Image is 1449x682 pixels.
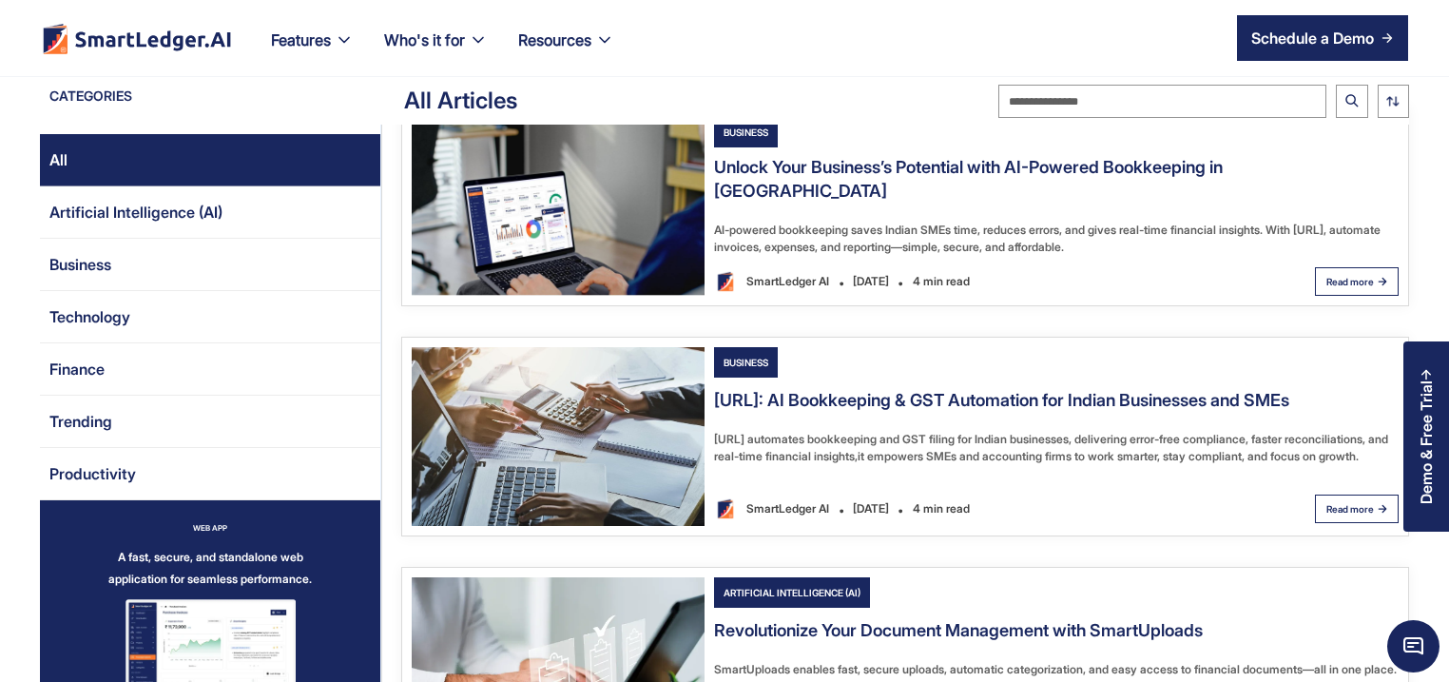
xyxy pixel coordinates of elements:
a: Trending [40,396,380,448]
div: . [898,263,903,300]
div: Resources [503,27,629,76]
div: CATEGORIES [40,87,132,115]
h4: [URL]: AI Bookkeeping & GST Automation for Indian Businesses and SMEs [714,388,1289,412]
div: All Articles [385,86,517,116]
a: Unlock Your Business’s Potential with AI-Powered Bookkeeping in [GEOGRAPHIC_DATA] [714,155,1399,212]
a: Business [714,347,960,378]
a: Productivity [40,448,380,500]
a: Schedule a Demo [1237,15,1408,61]
a: home [41,23,233,54]
div: Artificial Intelligence (AI) [714,577,870,608]
div: . [839,263,844,300]
div: WEB APP [193,519,227,536]
div: Trending [49,406,112,437]
div: Who's it for [384,27,465,53]
h4: Unlock Your Business’s Potential with AI-Powered Bookkeeping in [GEOGRAPHIC_DATA] [714,155,1399,203]
img: loop [1386,95,1400,106]
a: CATEGORIES [40,87,385,115]
img: arrow right icon [1381,32,1393,44]
img: arrow right [1378,504,1387,514]
div: 4 min read [903,266,979,297]
div: AI-powered bookkeeping saves Indian SMEs time, reduces errors, and gives real-time financial insi... [714,222,1399,256]
div: Business [714,117,778,147]
a: Finance [40,343,380,396]
div: Business [714,347,778,378]
span: Chat Widget [1387,620,1439,672]
a: Technology [40,291,380,343]
div: Artificial Intelligence (AI) [49,197,222,227]
a: [URL]: AI Bookkeeping & GST Automation for Indian Businesses and SMEs [714,388,1289,421]
div: SmartLedger AI [737,494,839,524]
div: 4 min read [903,494,979,524]
a: Revolutionize Your Document Management with SmartUploads [714,618,1203,652]
a: Business [40,239,380,291]
a: All [40,134,380,186]
div: Demo & Free Trial [1418,380,1435,504]
div: Features [271,27,331,53]
div: Schedule a Demo [1251,27,1374,49]
img: arrow right [1378,277,1387,286]
div: Productivity [49,458,136,489]
h4: Revolutionize Your Document Management with SmartUploads [714,618,1203,642]
div: All [49,145,68,175]
div: SmartLedger AI [737,266,839,297]
img: Search [1345,94,1359,107]
a: Read more [1315,267,1399,296]
img: footer logo [41,23,233,54]
a: Artificial Intelligence (AI) [714,577,960,608]
div: . [839,491,844,527]
div: . [898,491,903,527]
div: Finance [49,354,105,384]
div: [URL] automates bookkeeping and GST filing for Indian businesses, delivering error-free complianc... [714,431,1399,465]
div: Technology [49,302,130,332]
a: Read more [1315,495,1399,523]
div: Read more [1326,494,1374,524]
div: Features [256,27,369,76]
div: [DATE] [844,494,898,524]
div: Resources [518,27,591,53]
div: [DATE] [844,266,898,297]
a: Artificial Intelligence (AI) [40,186,380,239]
div: Business [49,249,111,280]
a: Business [714,117,960,147]
div: Read more [1326,266,1374,297]
div: A fast, secure, and standalone web application for seamless performance. [108,546,312,590]
div: Who's it for [369,27,503,76]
